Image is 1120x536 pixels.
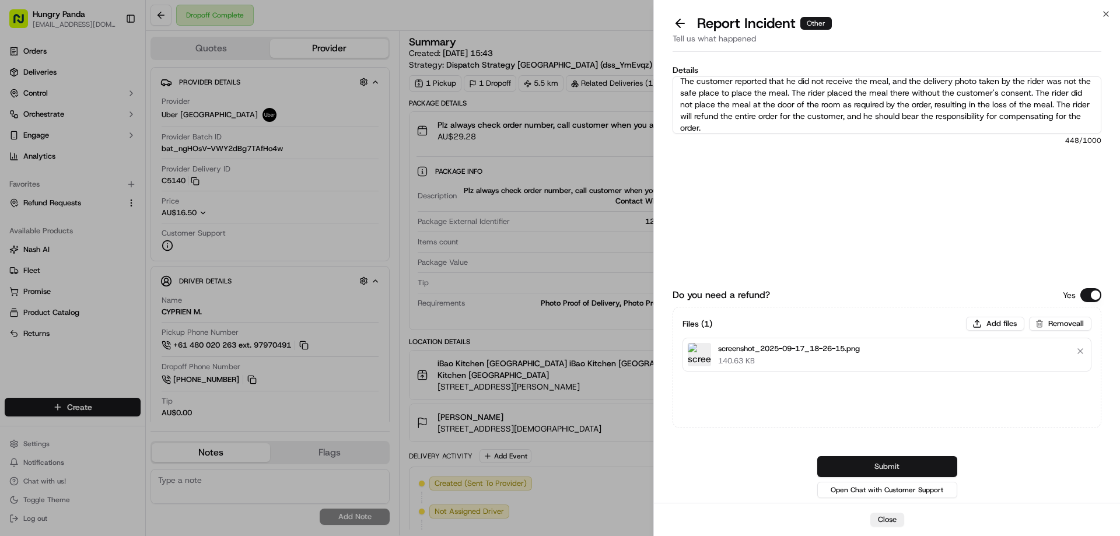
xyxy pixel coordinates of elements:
[38,181,43,190] span: •
[12,47,212,65] p: Welcome 👋
[718,343,860,355] p: screenshot_2025-09-17_18-26-15.png
[99,262,108,271] div: 💻
[12,111,33,132] img: 1736555255976-a54dd68f-1ca7-489b-9aae-adbdc363a1c4
[800,17,832,30] div: Other
[1072,343,1088,359] button: Remove file
[97,212,101,222] span: •
[1029,317,1091,331] button: Removeall
[12,201,30,220] img: Asif Zaman Khan
[116,289,141,298] span: Pylon
[682,318,712,330] h3: Files ( 1 )
[870,513,904,527] button: Close
[1063,289,1076,301] p: Yes
[12,262,21,271] div: 📗
[7,256,94,277] a: 📗Knowledge Base
[36,212,94,222] span: [PERSON_NAME]
[688,343,711,366] img: screenshot_2025-09-17_18-26-15.png
[673,33,1101,52] div: Tell us what happened
[45,181,73,190] span: 1:51 PM
[198,115,212,129] button: Start new chat
[52,111,191,123] div: Start new chat
[673,66,1101,74] label: Details
[52,123,160,132] div: We're available if you need us!
[94,256,192,277] a: 💻API Documentation
[23,213,33,222] img: 1736555255976-a54dd68f-1ca7-489b-9aae-adbdc363a1c4
[673,76,1101,134] textarea: The customer reported that he did not receive the meal, and the delivery photo taken by the rider...
[24,111,45,132] img: 4281594248423_2fcf9dad9f2a874258b8_72.png
[103,212,131,222] span: 8月27日
[673,288,770,302] label: Do you need a refund?
[966,317,1024,331] button: Add files
[30,75,210,87] input: Got a question? Start typing here...
[817,456,957,477] button: Submit
[110,261,187,272] span: API Documentation
[817,482,957,498] button: Open Chat with Customer Support
[181,149,212,163] button: See all
[12,152,78,161] div: Past conversations
[718,356,860,366] p: 140.63 KB
[673,136,1101,145] span: 448 /1000
[697,14,832,33] p: Report Incident
[82,289,141,298] a: Powered byPylon
[12,12,35,35] img: Nash
[23,261,89,272] span: Knowledge Base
